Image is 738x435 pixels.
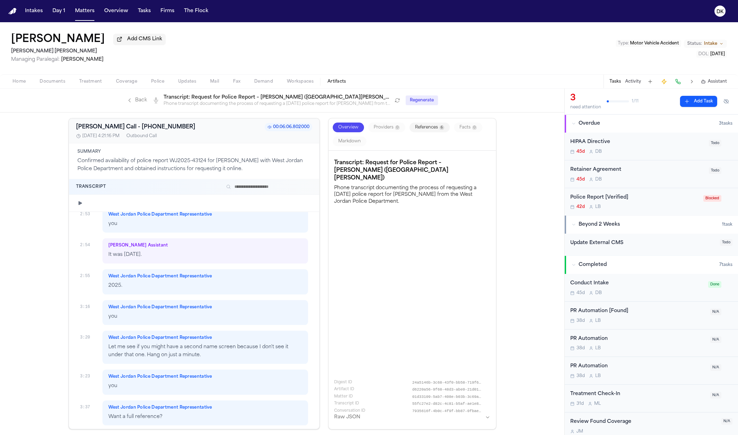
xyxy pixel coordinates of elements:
span: West Jordan Police Department Representative [108,374,212,379]
a: Matters [72,5,97,17]
button: Day 1 [50,5,68,17]
button: 55fc27e2-d82c-4c81-b5af-ae1e81356aeb [412,401,490,407]
div: HIPAA Directive [570,138,705,146]
span: Updates [178,79,196,84]
span: L B [595,318,601,324]
div: 3:37 [80,400,97,410]
span: 01d33109-5ab7-408e-b03b-3c69ae017939 [412,394,483,400]
span: 1 / 11 [632,99,639,104]
span: West Jordan Police Department Representative [108,304,212,310]
div: 2:55West Jordan Police Department Representative2025. [80,269,308,294]
div: 2:55 [80,269,97,279]
button: 01d33109-5ab7-408e-b03b-3c69ae017939 [412,394,490,400]
div: Open task: HIPAA Directive [565,133,738,160]
span: 7 task s [719,262,732,268]
span: Overdue [579,120,600,127]
div: need attention [570,104,601,110]
span: Mail [210,79,219,84]
button: Add Task [645,77,655,86]
span: Police [151,79,164,84]
button: Regenerate [406,95,438,105]
div: Open task: Treatment Check-In [565,385,738,412]
span: Digest ID [334,380,352,386]
div: 3:20West Jordan Police Department RepresentativeLet me see if you might have a second name screen... [80,331,308,364]
span: Status: [687,41,702,47]
span: D B [595,149,602,154]
span: D B [595,290,602,296]
button: Facts0 [454,123,482,132]
span: Treatment [79,79,102,84]
div: PR Automation [Found] [570,307,706,315]
span: Documents [40,79,65,84]
span: N/A [710,336,721,343]
button: Beyond 2 Weeks1task [565,216,738,234]
span: 38d [577,318,585,324]
button: 7935616f-4b0c-4f9f-bb87-0fbae63dbb2e [412,408,490,414]
button: Edit DOL: 2025-05-29 [696,51,727,58]
span: M L [594,401,601,407]
button: Overview [333,123,364,132]
h3: Transcript: Request for Police Report – [PERSON_NAME] ([GEOGRAPHIC_DATA][PERSON_NAME]) [334,159,490,182]
span: 00:06:06.802000 [265,123,312,131]
span: 0 [395,125,400,130]
span: Coverage [116,79,137,84]
span: Artifacts [327,79,346,84]
p: Phone transcript documenting the process of requesting a [DATE] police report for [PERSON_NAME] f... [164,101,392,107]
button: Tasks [610,79,621,84]
button: Overdue3tasks [565,115,738,133]
p: 2025. [108,282,302,290]
span: 0 [472,125,477,130]
a: Back to artifacts list [127,97,147,104]
div: Outbound Call [126,133,157,139]
div: Open task: Retainer Agreement [565,160,738,188]
button: Tasks [135,5,154,17]
div: Open task: Conduct Intake [565,274,738,302]
div: Open task: PR Automation [Found] [565,302,738,329]
div: 2:53 [80,207,97,217]
div: 3 [570,93,601,104]
h4: Summary [77,149,311,154]
span: 45d [577,177,585,182]
span: 38d [577,373,585,379]
div: Open task: PR Automation [565,357,738,385]
span: 24a5146b-3c68-43f0-bb58-719f675982d1 [412,380,483,386]
span: Workspaces [287,79,314,84]
p: Phone transcript documenting the process of requesting a [DATE] police report for [PERSON_NAME] f... [334,183,490,205]
button: Overview [101,5,131,17]
span: N/A [710,392,721,399]
div: PR Automation [570,335,706,343]
p: you [108,313,302,321]
span: J M [577,429,583,434]
span: N/A [721,418,732,425]
span: [PERSON_NAME] Assistant [108,243,168,248]
div: 2:53West Jordan Police Department Representativeyou [80,207,308,233]
span: Transcript ID [334,401,359,407]
h3: Raw JSON [334,414,360,421]
button: Markdown [333,136,366,146]
div: Open task: Police Report [Verified] [565,188,738,216]
button: Edit matter name [11,33,105,46]
span: Conversation ID [334,408,365,414]
a: Firms [158,5,177,17]
span: DOL : [698,52,709,56]
p: you [108,220,302,228]
button: Completed7tasks [565,256,738,274]
span: Artifact ID [334,387,354,393]
span: Intake [704,41,717,47]
div: Open task: Update External CMS [565,234,738,256]
div: PR Automation [570,362,706,370]
span: West Jordan Police Department Representative [108,335,212,341]
span: 3 task s [719,121,732,126]
button: Activity [625,79,641,84]
h2: [PERSON_NAME] [PERSON_NAME] [11,47,166,56]
button: Add Task [680,96,717,107]
div: 3:23West Jordan Police Department Representativeyou [80,369,308,395]
span: N/A [710,309,721,315]
button: References6 [409,123,450,132]
span: Completed [579,261,607,268]
a: Home [8,8,17,15]
p: Want a full reference? [108,413,302,421]
div: Review Found Coverage [570,418,717,426]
